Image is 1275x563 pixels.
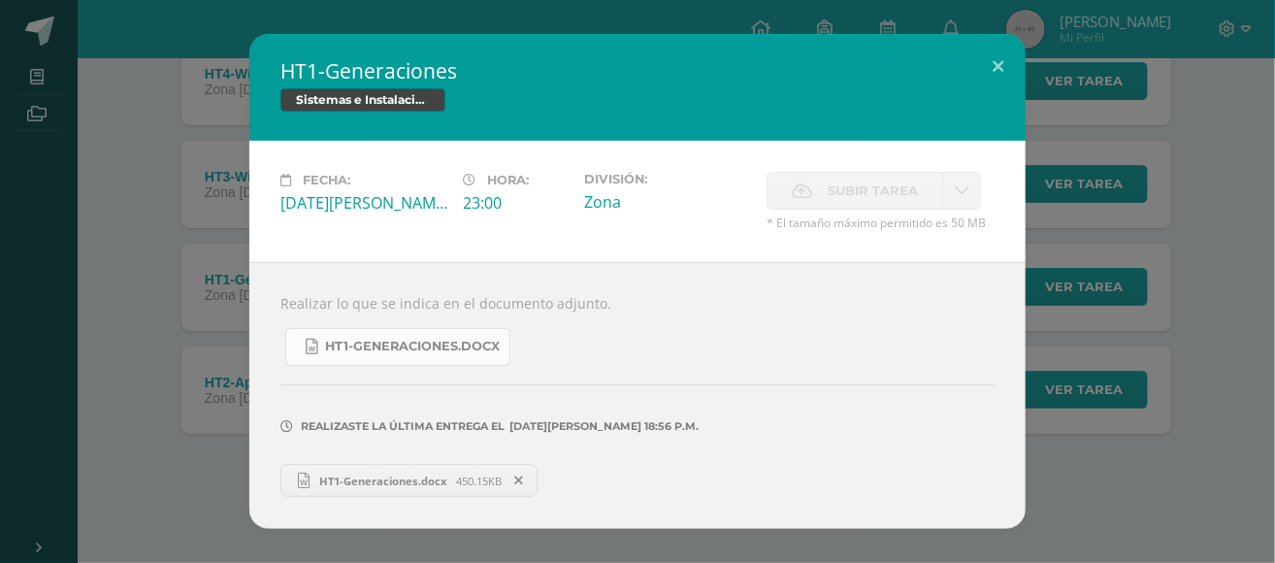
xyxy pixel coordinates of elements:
h2: HT1-Generaciones [280,57,995,84]
button: Close (Esc) [970,34,1026,100]
span: HT1-Generaciones.docx [311,474,457,488]
span: [DATE][PERSON_NAME] 18:56 p.m. [505,426,699,427]
a: HT1-Generaciones.docx 450.15KB [280,464,538,497]
span: Subir tarea [828,173,918,209]
div: Realizar lo que se indica en el documento adjunto. [249,262,1026,529]
span: HT1-Generaciones.docx [325,339,500,354]
a: La fecha de entrega ha expirado [943,172,981,210]
label: División: [584,172,751,186]
span: Realizaste la última entrega el [301,419,505,433]
label: La fecha de entrega ha expirado [767,172,943,210]
span: Hora: [487,173,529,187]
span: * El tamaño máximo permitido es 50 MB [767,215,995,231]
div: Zona [584,191,751,213]
span: Remover entrega [504,470,537,491]
a: HT1-Generaciones.docx [285,328,510,366]
span: Fecha: [303,173,350,187]
div: [DATE][PERSON_NAME] [280,192,447,214]
span: 450.15KB [457,474,503,488]
div: 23:00 [463,192,569,214]
span: Sistemas e Instalación de Software [280,88,445,112]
